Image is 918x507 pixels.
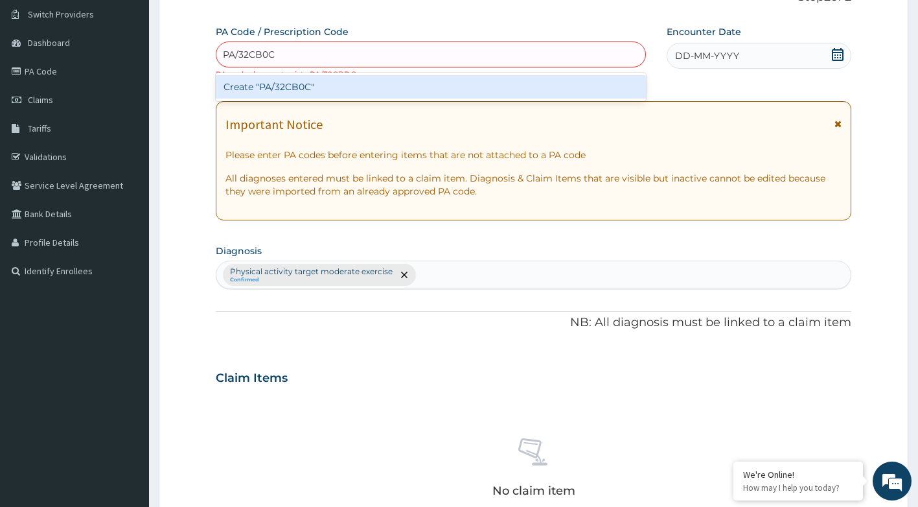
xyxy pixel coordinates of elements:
[28,94,53,106] span: Claims
[24,65,52,97] img: d_794563401_company_1708531726252_794563401
[216,371,288,386] h3: Claim Items
[212,6,244,38] div: Minimize live chat window
[28,37,70,49] span: Dashboard
[216,244,262,257] label: Diagnosis
[216,25,349,38] label: PA Code / Prescription Code
[216,69,356,79] small: PA code does not exist : PA/32CBDC
[675,49,739,62] span: DD-MM-YYYY
[743,469,853,480] div: We're Online!
[492,484,575,497] p: No claim item
[225,117,323,132] h1: Important Notice
[67,73,218,89] div: Chat with us now
[28,123,51,134] span: Tariffs
[28,8,94,20] span: Switch Providers
[75,163,179,294] span: We're online!
[743,482,853,493] p: How may I help you today?
[216,75,647,99] div: Create "PA/32CB0C"
[225,148,842,161] p: Please enter PA codes before entering items that are not attached to a PA code
[225,172,842,198] p: All diagnoses entered must be linked to a claim item. Diagnosis & Claim Items that are visible bu...
[667,25,741,38] label: Encounter Date
[6,354,247,399] textarea: Type your message and hit 'Enter'
[216,314,852,331] p: NB: All diagnosis must be linked to a claim item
